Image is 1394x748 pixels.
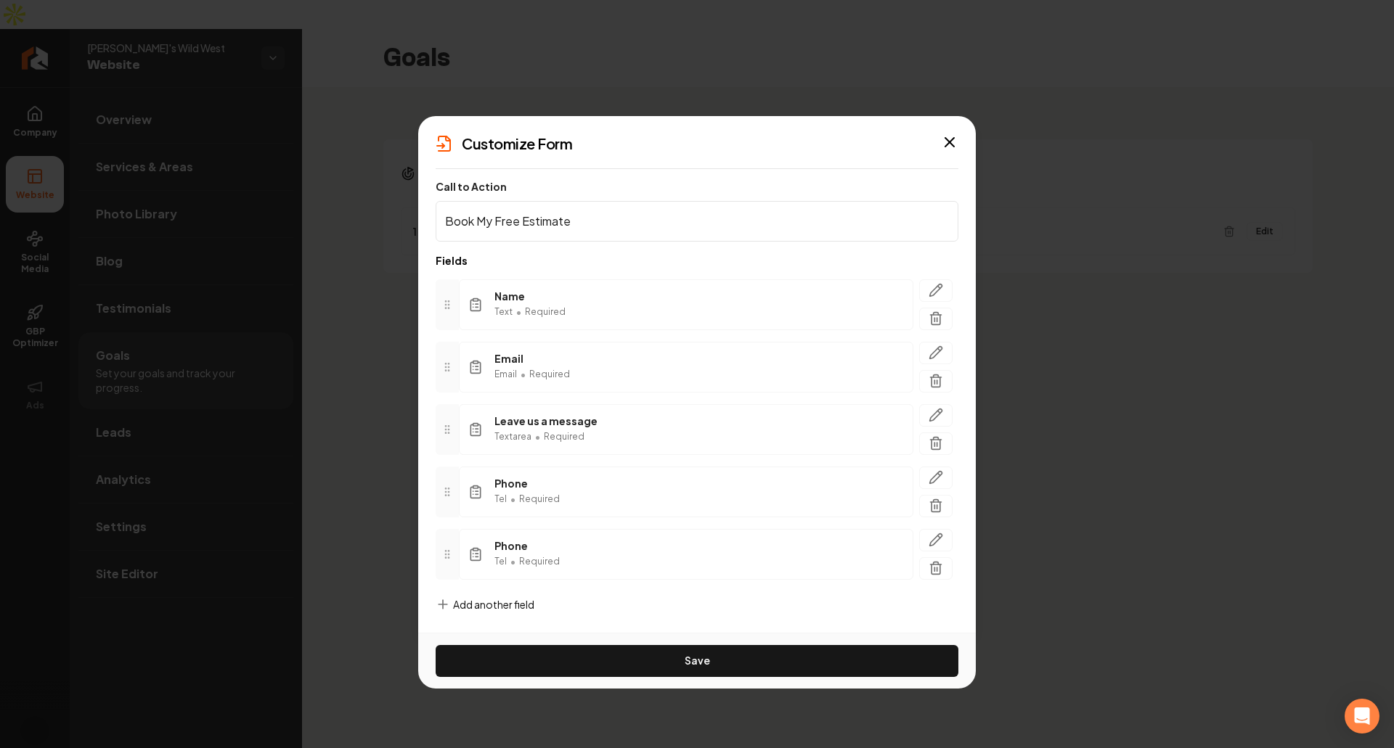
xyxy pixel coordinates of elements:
input: Call to Action [436,201,958,242]
span: Leave us a message [494,414,598,428]
span: Phone [494,538,560,553]
span: Required [519,556,560,567]
span: Required [529,369,570,380]
span: Phone [494,476,560,490]
span: • [534,428,541,445]
span: Tel [494,493,507,505]
span: Text [494,306,513,318]
h2: Customize Form [462,133,572,154]
span: • [510,553,516,570]
label: Call to Action [436,180,507,193]
span: Required [519,493,560,505]
span: Email [494,369,517,380]
span: Required [525,306,566,318]
span: Name [494,289,566,303]
span: Email [494,351,570,366]
span: • [510,490,516,508]
p: Fields [436,253,958,268]
span: • [520,366,526,383]
span: Required [544,431,584,443]
button: Save [436,645,958,677]
span: Add another field [453,597,534,612]
span: • [515,303,522,321]
span: Textarea [494,431,531,443]
span: Tel [494,556,507,567]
